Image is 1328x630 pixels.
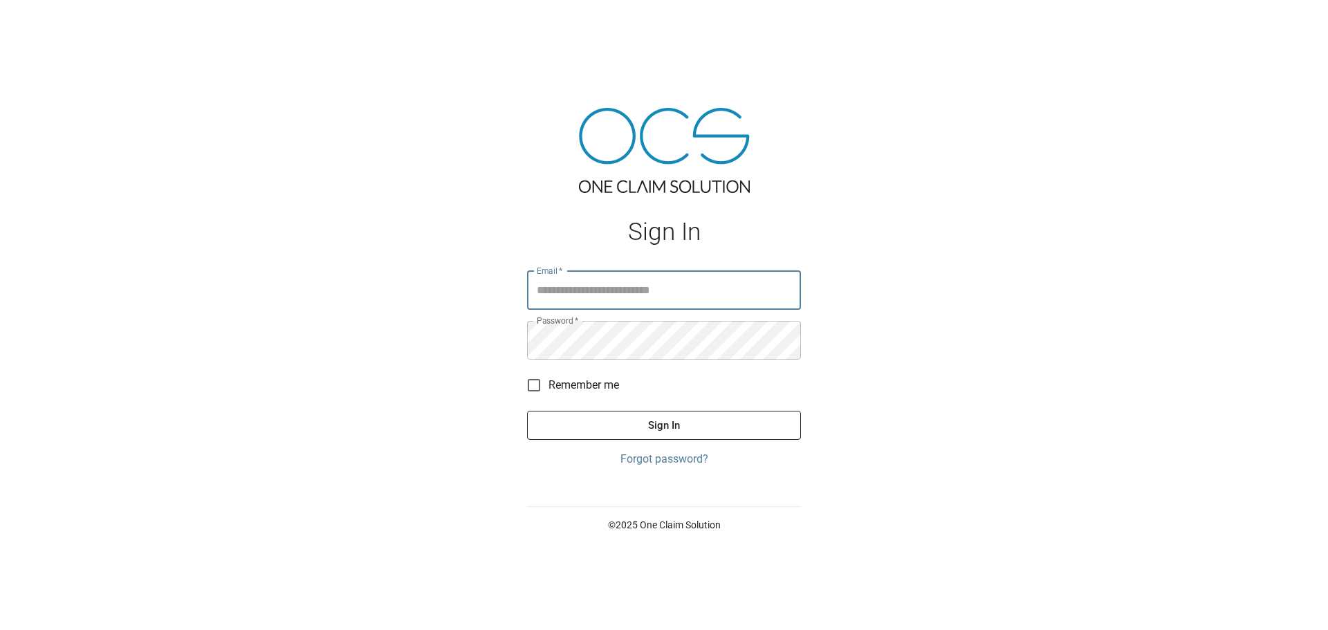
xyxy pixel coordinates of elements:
img: ocs-logo-white-transparent.png [17,8,72,36]
button: Sign In [527,411,801,440]
label: Email [537,265,563,277]
label: Password [537,315,578,326]
p: © 2025 One Claim Solution [527,518,801,532]
img: ocs-logo-tra.png [579,108,750,193]
span: Remember me [548,377,619,393]
a: Forgot password? [527,451,801,467]
h1: Sign In [527,218,801,246]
